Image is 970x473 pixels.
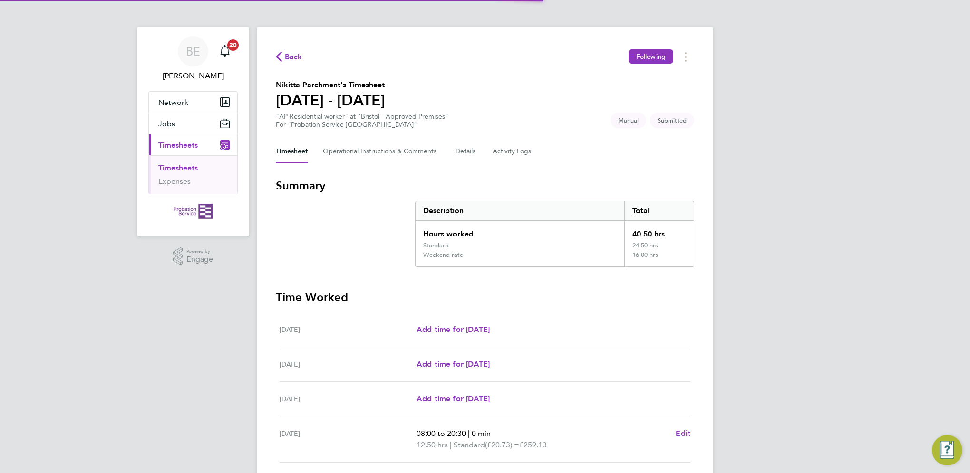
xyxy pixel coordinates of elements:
[676,429,690,438] span: Edit
[149,92,237,113] button: Network
[158,177,191,186] a: Expenses
[280,393,417,405] div: [DATE]
[137,27,249,236] nav: Main navigation
[158,141,198,150] span: Timesheets
[415,201,694,267] div: Summary
[417,394,490,403] span: Add time for [DATE]
[417,359,490,370] a: Add time for [DATE]
[485,440,519,449] span: (£20.73) =
[276,121,448,129] div: For "Probation Service [GEOGRAPHIC_DATA]"
[624,251,694,266] div: 16.00 hrs
[423,242,449,249] div: Standard
[456,140,477,163] button: Details
[624,242,694,251] div: 24.50 hrs
[174,204,212,219] img: probationservice-logo-retina.png
[423,251,463,259] div: Weekend rate
[519,440,547,449] span: £259.13
[611,113,646,128] span: This timesheet was manually created.
[468,429,470,438] span: |
[186,247,213,255] span: Powered by
[493,140,533,163] button: Activity Logs
[677,49,694,64] button: Timesheets Menu
[280,428,417,451] div: [DATE]
[416,201,624,220] div: Description
[186,255,213,264] span: Engage
[280,324,417,335] div: [DATE]
[215,36,234,66] a: 20
[276,79,385,91] h2: Nikitta Parchment's Timesheet
[276,113,448,129] div: "AP Residential worker" at "Bristol - Approved Premises"
[149,113,237,134] button: Jobs
[636,52,666,61] span: Following
[676,428,690,439] a: Edit
[417,325,490,334] span: Add time for [DATE]
[450,440,452,449] span: |
[173,247,213,265] a: Powered byEngage
[417,440,448,449] span: 12.50 hrs
[285,51,302,63] span: Back
[650,113,694,128] span: This timesheet is Submitted.
[932,435,962,465] button: Engage Resource Center
[276,178,694,193] h3: Summary
[276,51,302,63] button: Back
[227,39,239,51] span: 20
[624,221,694,242] div: 40.50 hrs
[149,134,237,155] button: Timesheets
[186,45,200,57] span: BE
[629,49,673,64] button: Following
[417,324,490,335] a: Add time for [DATE]
[149,155,237,194] div: Timesheets
[472,429,491,438] span: 0 min
[158,98,188,107] span: Network
[148,36,238,82] a: BE[PERSON_NAME]
[417,393,490,405] a: Add time for [DATE]
[454,439,485,451] span: Standard
[276,290,694,305] h3: Time Worked
[417,359,490,369] span: Add time for [DATE]
[624,201,694,220] div: Total
[416,221,624,242] div: Hours worked
[276,140,308,163] button: Timesheet
[158,163,198,172] a: Timesheets
[158,119,175,128] span: Jobs
[417,429,466,438] span: 08:00 to 20:30
[280,359,417,370] div: [DATE]
[323,140,440,163] button: Operational Instructions & Comments
[148,70,238,82] span: Ben Edwards
[148,204,238,219] a: Go to home page
[276,91,385,110] h1: [DATE] - [DATE]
